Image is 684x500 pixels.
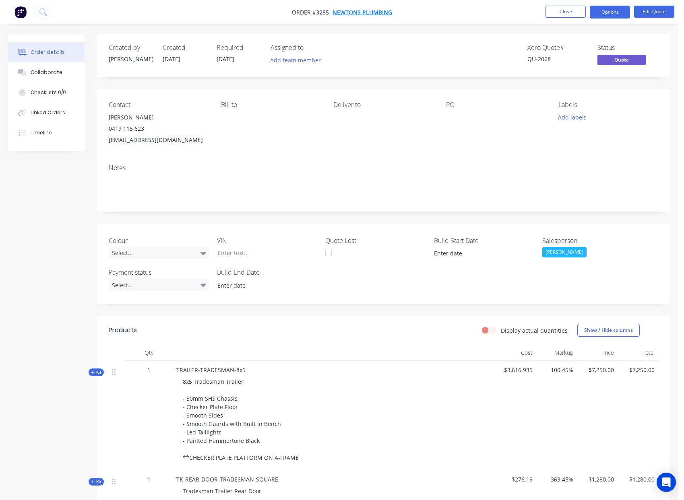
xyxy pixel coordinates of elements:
div: [EMAIL_ADDRESS][DOMAIN_NAME] [109,134,208,146]
button: Order details [8,42,85,62]
div: Total [617,345,658,361]
span: $1,280.00 [580,475,614,484]
div: Cost [495,345,536,361]
div: Order details [31,49,65,56]
label: Salesperson [542,236,643,245]
div: Status [597,44,658,51]
button: Add labels [554,112,591,123]
div: Notes [109,164,658,172]
div: Collaborate [31,69,62,76]
div: Products [109,325,137,335]
span: 1 [147,366,151,374]
div: Select... [109,247,209,259]
div: [PERSON_NAME] [109,55,153,63]
div: Qty [125,345,173,361]
button: Edit Quote [634,6,674,18]
span: $7,250.00 [620,366,655,374]
div: Open Intercom Messenger [657,473,676,492]
input: Enter date [212,279,312,291]
button: Close [546,6,586,18]
span: Order #3285 - [292,8,333,16]
span: Kit [91,369,101,375]
div: Created [163,44,207,51]
label: Display actual quantities [501,326,568,335]
div: Labels [558,101,658,109]
img: Factory [14,6,27,18]
span: $1,280.00 [620,475,655,484]
span: Quote [597,55,646,65]
div: Contact [109,101,208,109]
button: Checklists 0/0 [8,82,85,103]
div: Required [217,44,261,51]
div: Select... [109,279,209,291]
div: [PERSON_NAME] [109,112,208,123]
div: Linked Orders [31,109,65,116]
button: Options [590,6,630,19]
span: 100.45% [539,366,573,374]
label: Payment status [109,267,209,277]
div: Checklists 0/0 [31,89,66,96]
span: $7,250.00 [580,366,614,374]
div: PO [446,101,546,109]
span: TRAILER-TRADESMAN-8x5 [176,366,246,374]
a: Newtons Plumbing [333,8,392,16]
label: Build Start Date [434,236,535,245]
button: Add team member [271,55,325,66]
span: $276.19 [498,475,533,484]
div: Created by [109,44,153,51]
button: Show / Hide columns [577,324,640,337]
div: Deliver to [333,101,433,109]
button: Add team member [266,55,325,66]
div: Price [577,345,617,361]
span: [DATE] [163,55,180,63]
span: $3,616.935 [498,366,533,374]
div: Timeline [31,129,52,136]
span: 8x5 Tradesman Trailer - 50mm SHS Chassis - Checker Plate Floor - Smooth Sides - Smooth Guards wit... [183,378,299,461]
input: Enter date [428,247,529,259]
label: VIN [217,236,318,245]
button: Collaborate [8,62,85,82]
button: Timeline [8,123,85,143]
label: Colour [109,236,209,245]
span: Kit [91,479,101,485]
div: QU-2068 [527,55,588,63]
button: Linked Orders [8,103,85,123]
span: 1 [147,475,151,484]
div: Kit [89,368,104,376]
div: [PERSON_NAME] [542,247,587,257]
div: Markup [536,345,577,361]
label: Build End Date [217,267,318,277]
span: 363.45% [539,475,573,484]
label: Quote Lost [325,236,426,245]
div: Bill to [221,101,320,109]
span: [DATE] [217,55,234,63]
span: TK-REAR-DOOR-TRADESMAN-SQUARE [176,475,278,483]
div: [PERSON_NAME]0419 115 623[EMAIL_ADDRESS][DOMAIN_NAME] [109,112,208,146]
div: Xero Quote # [527,44,588,51]
div: Kit [89,478,104,486]
button: Quote [597,55,646,67]
div: Assigned to [271,44,351,51]
div: 0419 115 623 [109,123,208,134]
